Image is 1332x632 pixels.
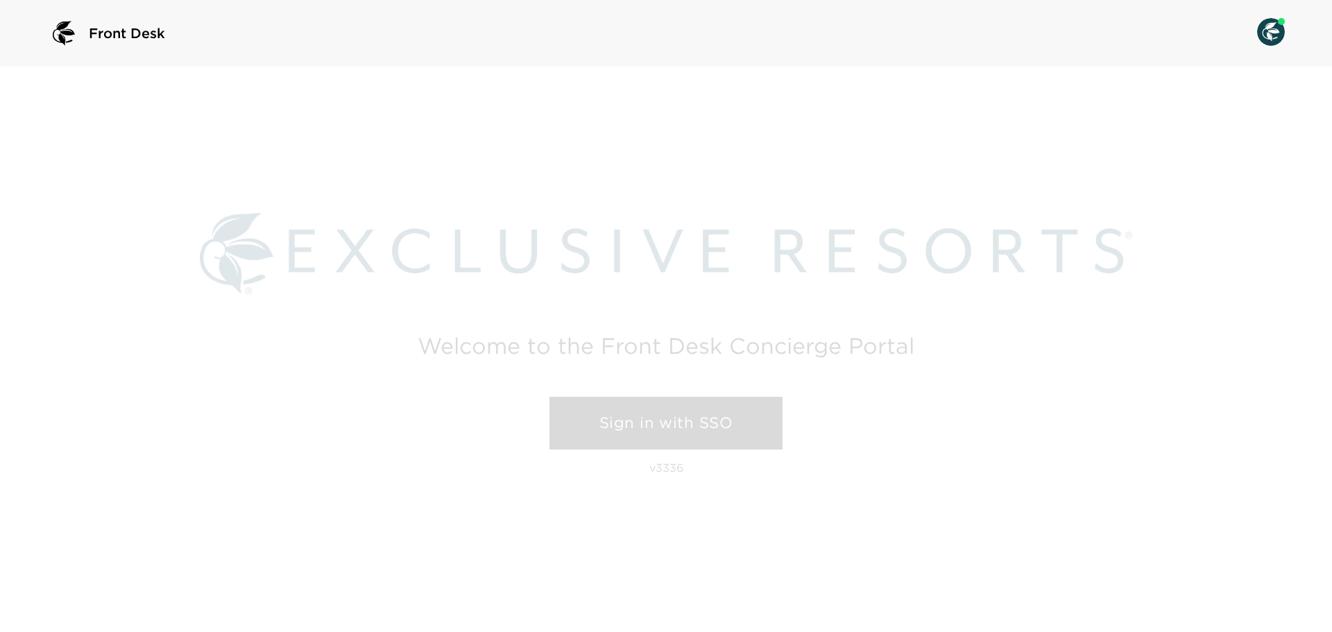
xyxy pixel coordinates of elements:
span: Front Desk [89,24,165,43]
a: Sign in with SSO [549,397,783,450]
img: logo [47,17,80,50]
img: User [1257,18,1285,46]
p: v3336 [649,461,683,475]
h2: Welcome to the Front Desk Concierge Portal [418,335,914,357]
img: Exclusive Resorts logo [200,213,1132,294]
